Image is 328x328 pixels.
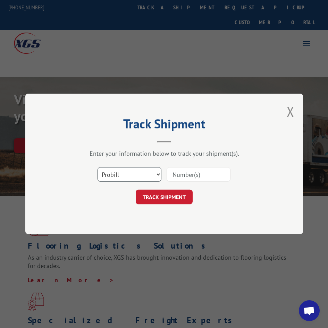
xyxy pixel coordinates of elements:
[60,119,268,132] h2: Track Shipment
[60,150,268,158] div: Enter your information below to track your shipment(s).
[287,102,294,121] button: Close modal
[167,167,230,182] input: Number(s)
[299,300,320,321] div: Open chat
[136,190,193,205] button: TRACK SHIPMENT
